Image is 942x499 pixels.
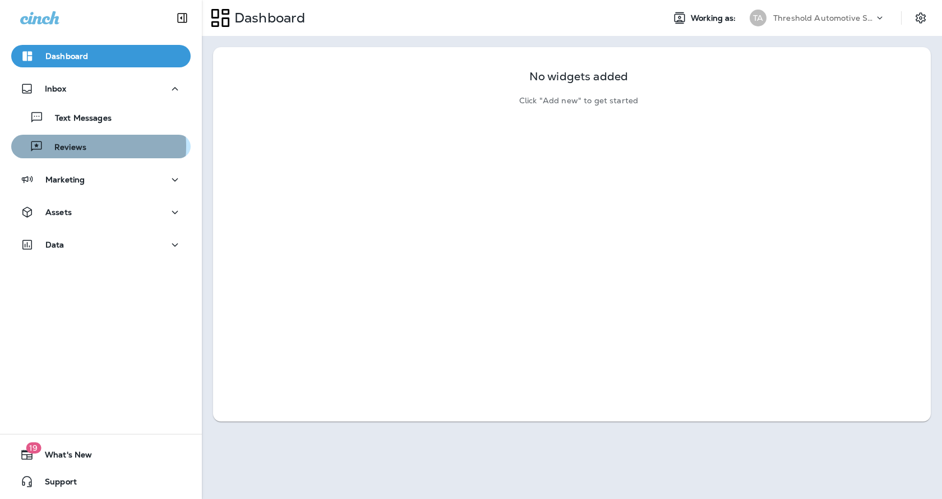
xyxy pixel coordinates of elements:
[34,477,77,491] span: Support
[45,175,85,184] p: Marketing
[519,96,638,106] p: Click "Add new" to get started
[45,208,72,217] p: Assets
[691,13,738,23] span: Working as:
[11,168,191,191] button: Marketing
[11,201,191,223] button: Assets
[26,442,41,454] span: 19
[43,143,86,153] p: Reviews
[34,450,92,464] span: What's New
[11,77,191,100] button: Inbox
[911,8,931,28] button: Settings
[11,106,191,129] button: Text Messages
[773,13,874,22] p: Threshold Automotive Service dba Grease Monkey
[45,84,66,93] p: Inbox
[11,443,191,466] button: 19What's New
[45,240,64,249] p: Data
[44,113,112,124] p: Text Messages
[11,470,191,493] button: Support
[750,10,766,26] div: TA
[11,234,191,256] button: Data
[45,52,88,61] p: Dashboard
[11,45,191,67] button: Dashboard
[11,135,191,158] button: Reviews
[230,10,305,26] p: Dashboard
[167,7,198,29] button: Collapse Sidebar
[529,72,628,81] p: No widgets added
